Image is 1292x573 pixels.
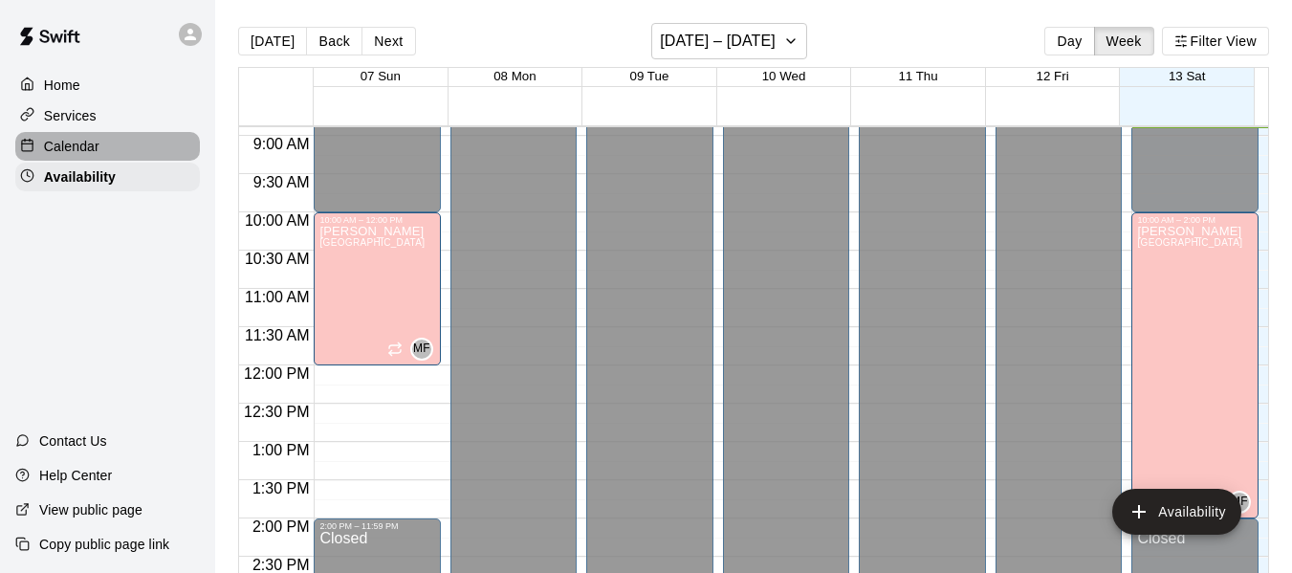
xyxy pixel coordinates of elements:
div: Matt Field [410,338,433,361]
p: Copy public page link [39,535,169,554]
p: Home [44,76,80,95]
span: 12:00 PM [239,365,314,382]
a: Availability [15,163,200,191]
a: Home [15,71,200,99]
p: View public page [39,500,142,519]
button: Next [361,27,415,55]
div: 10:00 AM – 12:00 PM [319,215,435,225]
span: 11:00 AM [240,289,315,305]
span: [GEOGRAPHIC_DATA] [1137,237,1242,248]
div: 10:00 AM – 2:00 PM: Available [1131,212,1259,518]
p: Availability [44,167,116,187]
button: 11 Thu [898,69,937,83]
button: add [1112,489,1241,535]
a: Calendar [15,132,200,161]
button: 12 Fri [1037,69,1069,83]
span: 9:30 AM [249,174,315,190]
a: Services [15,101,200,130]
button: 08 Mon [493,69,536,83]
button: [DATE] – [DATE] [651,23,807,59]
h6: [DATE] – [DATE] [660,28,776,55]
div: 10:00 AM – 2:00 PM [1137,215,1253,225]
button: 10 Wed [762,69,806,83]
button: Day [1044,27,1094,55]
button: Back [306,27,362,55]
span: [GEOGRAPHIC_DATA] [319,237,425,248]
span: 12:30 PM [239,404,314,420]
button: Week [1094,27,1154,55]
span: 9:00 AM [249,136,315,152]
span: 10:30 AM [240,251,315,267]
span: MF [413,340,430,359]
span: 11:30 AM [240,327,315,343]
button: 09 Tue [630,69,669,83]
p: Contact Us [39,431,107,451]
span: 1:30 PM [248,480,315,496]
p: Services [44,106,97,125]
span: Recurring availability [387,342,403,357]
span: 1:00 PM [248,442,315,458]
span: 10:00 AM [240,212,315,229]
button: Filter View [1162,27,1269,55]
span: 2:00 PM [248,518,315,535]
button: [DATE] [238,27,307,55]
button: 07 Sun [361,69,401,83]
button: 13 Sat [1169,69,1206,83]
span: 2:30 PM [248,557,315,573]
div: 10:00 AM – 12:00 PM: Available [314,212,441,365]
div: 2:00 PM – 11:59 PM [319,521,435,531]
p: Calendar [44,137,99,156]
p: Help Center [39,466,112,485]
